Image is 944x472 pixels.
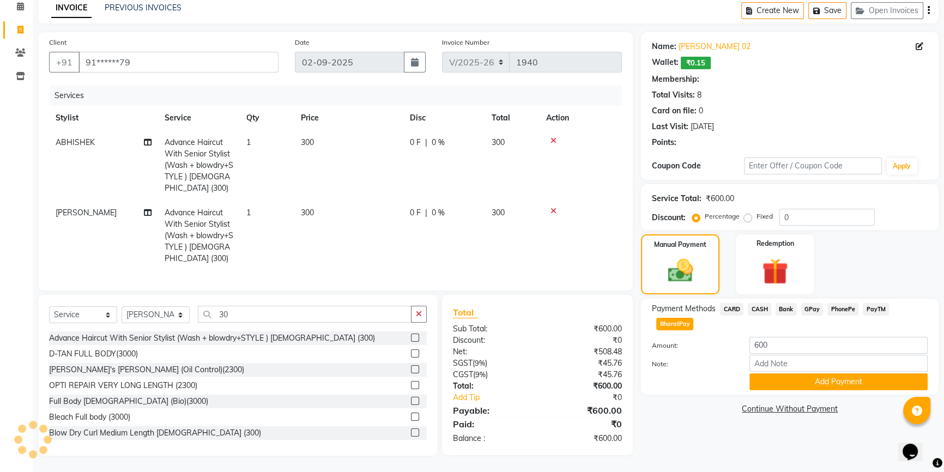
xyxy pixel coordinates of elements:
label: Date [295,38,310,47]
label: Note: [644,359,741,369]
input: Search or Scan [198,306,412,323]
div: Wallet: [652,57,679,69]
a: Continue Without Payment [643,403,936,415]
span: GPay [801,303,824,316]
span: 1 [246,137,251,147]
div: Total: [445,380,537,392]
label: Percentage [705,211,740,221]
div: Card on file: [652,105,697,117]
span: CGST [453,370,473,379]
span: 1 [246,208,251,217]
span: 9% [475,370,486,379]
a: PREVIOUS INVOICES [105,3,181,13]
span: Payment Methods [652,303,716,314]
label: Fixed [757,211,773,221]
div: Membership: [652,74,699,85]
div: ₹600.00 [537,433,630,444]
span: 300 [301,137,314,147]
div: ₹45.76 [537,358,630,369]
div: 8 [697,89,701,101]
div: ₹600.00 [537,323,630,335]
label: Invoice Number [442,38,489,47]
button: Create New [741,2,804,19]
th: Disc [403,106,485,130]
span: | [425,207,427,219]
div: Discount: [652,212,686,223]
span: 0 % [432,207,445,219]
input: Search by Name/Mobile/Email/Code [78,52,279,72]
button: Apply [886,158,917,174]
span: 0 F [410,137,421,148]
span: CASH [748,303,771,316]
iframe: chat widget [898,428,933,461]
span: 300 [492,137,505,147]
input: Amount [749,337,928,354]
span: BharatPay [656,318,693,330]
span: PhonePe [827,303,858,316]
div: ₹600.00 [537,404,630,417]
label: Amount: [644,341,741,350]
div: Services [50,86,630,106]
span: ABHISHEK [56,137,95,147]
input: Enter Offer / Coupon Code [744,158,882,174]
div: OPTI REPAIR VERY LONG LENGTH (2300) [49,380,197,391]
th: Action [540,106,622,130]
div: ₹45.76 [537,369,630,380]
div: Net: [445,346,537,358]
div: ₹0 [537,417,630,431]
span: Advance Haircut With Senior Stylist (Wash + blowdry+STYLE ) [DEMOGRAPHIC_DATA] (300) [165,208,233,263]
div: Coupon Code [652,160,744,172]
div: ( ) [445,358,537,369]
button: Open Invoices [851,2,923,19]
div: Name: [652,41,676,52]
button: +91 [49,52,80,72]
th: Service [158,106,240,130]
div: Blow Dry Curl Medium Length [DEMOGRAPHIC_DATA] (300) [49,427,261,439]
span: 0 % [432,137,445,148]
div: Points: [652,137,676,148]
span: 300 [492,208,505,217]
div: ₹600.00 [706,193,734,204]
div: Payable: [445,404,537,417]
div: ( ) [445,369,537,380]
input: Add Note [749,355,928,372]
label: Client [49,38,66,47]
div: Last Visit: [652,121,688,132]
div: Discount: [445,335,537,346]
th: Stylist [49,106,158,130]
button: Add Payment [749,373,928,390]
button: Save [808,2,846,19]
div: ₹0 [537,335,630,346]
span: PayTM [863,303,889,316]
span: 300 [301,208,314,217]
div: Full Body [DEMOGRAPHIC_DATA] (Bio)(3000) [49,396,208,407]
div: 0 [699,105,703,117]
div: ₹0 [553,392,630,403]
div: [PERSON_NAME]'s [PERSON_NAME] (Oil Control)(2300) [49,364,244,376]
span: Bank [776,303,797,316]
div: Paid: [445,417,537,431]
div: D-TAN FULL BODY(3000) [49,348,138,360]
span: 9% [475,359,485,367]
div: Balance : [445,433,537,444]
span: | [425,137,427,148]
div: Bleach Full body (3000) [49,412,130,423]
label: Manual Payment [654,240,706,250]
span: Advance Haircut With Senior Stylist (Wash + blowdry+STYLE ) [DEMOGRAPHIC_DATA] (300) [165,137,233,193]
div: ₹600.00 [537,380,630,392]
span: SGST [453,358,473,368]
div: Advance Haircut With Senior Stylist (Wash + blowdry+STYLE ) [DEMOGRAPHIC_DATA] (300) [49,332,375,344]
span: CARD [720,303,743,316]
div: Service Total: [652,193,701,204]
span: ₹0.15 [681,57,711,69]
div: Total Visits: [652,89,695,101]
th: Qty [240,106,294,130]
div: Sub Total: [445,323,537,335]
a: [PERSON_NAME] 02 [679,41,751,52]
span: 0 F [410,207,421,219]
th: Total [485,106,540,130]
img: _gift.svg [754,255,796,288]
img: _cash.svg [660,256,701,285]
span: [PERSON_NAME] [56,208,117,217]
span: Total [453,307,478,318]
